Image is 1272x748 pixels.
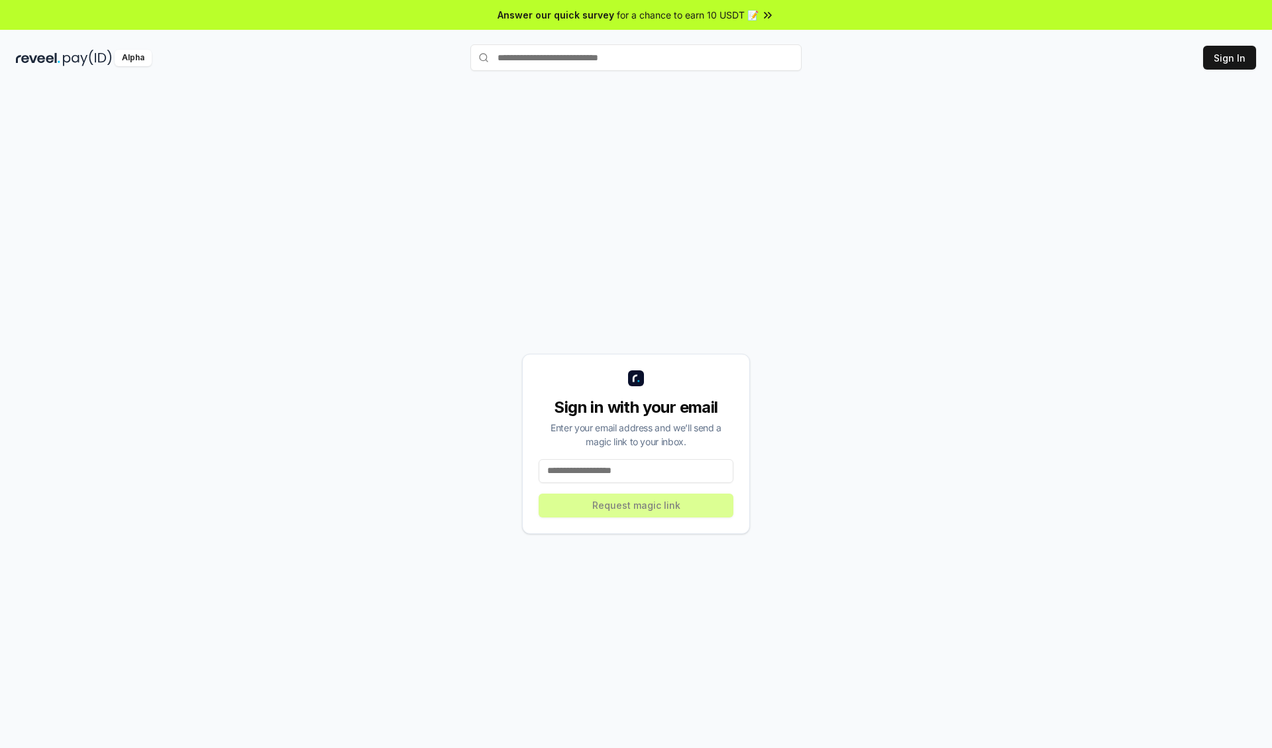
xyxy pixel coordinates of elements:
img: logo_small [628,370,644,386]
span: Answer our quick survey [498,8,614,22]
div: Alpha [115,50,152,66]
span: for a chance to earn 10 USDT 📝 [617,8,759,22]
img: reveel_dark [16,50,60,66]
div: Enter your email address and we’ll send a magic link to your inbox. [539,421,733,449]
button: Sign In [1203,46,1256,70]
img: pay_id [63,50,112,66]
div: Sign in with your email [539,397,733,418]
